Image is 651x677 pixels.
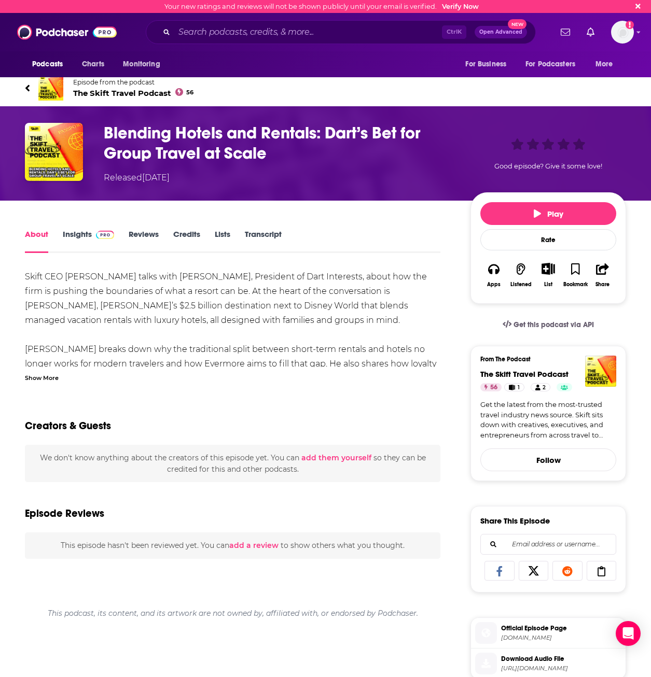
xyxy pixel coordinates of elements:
[479,30,522,35] span: Open Advanced
[518,383,520,393] span: 1
[611,21,634,44] button: Show profile menu
[17,22,117,42] img: Podchaser - Follow, Share and Rate Podcasts
[552,561,583,581] a: Share on Reddit
[583,23,599,41] a: Show notifications dropdown
[215,229,230,253] a: Lists
[40,453,426,474] span: We don't know anything about the creators of this episode yet . You can so they can be credited f...
[173,229,200,253] a: Credits
[480,256,507,294] button: Apps
[229,540,279,551] button: add a review
[186,90,193,95] span: 56
[480,383,502,391] a: 56
[475,26,527,38] button: Open AdvancedNew
[508,19,527,29] span: New
[63,229,114,253] a: InsightsPodchaser Pro
[537,263,559,274] button: Show More Button
[589,256,616,294] button: Share
[146,20,536,44] div: Search podcasts, credits, & more...
[480,516,550,526] h3: Share This Episode
[487,281,501,288] div: Apps
[514,320,594,329] span: Get this podcast via API
[504,383,524,391] a: 1
[501,665,621,672] span: https://traffic.megaphone.fm/SKIFT3465858424.mp3?updated=1753793760
[475,653,621,674] a: Download Audio File[URL][DOMAIN_NAME]
[490,383,497,393] span: 56
[595,57,613,72] span: More
[75,54,110,74] a: Charts
[123,57,160,72] span: Monitoring
[73,78,193,86] span: Episode from the podcast
[25,229,48,253] a: About
[32,57,63,72] span: Podcasts
[489,534,607,554] input: Email address or username...
[480,534,616,555] div: Search followers
[543,383,546,393] span: 2
[480,229,616,250] div: Rate
[525,57,575,72] span: For Podcasters
[96,231,114,239] img: Podchaser Pro
[563,281,588,288] div: Bookmark
[595,281,610,288] div: Share
[82,57,104,72] span: Charts
[164,3,479,10] div: Your new ratings and reviews will not be shown publicly until your email is verified.
[104,172,170,184] div: Released [DATE]
[245,229,282,253] a: Transcript
[458,54,519,74] button: open menu
[544,281,552,288] div: List
[38,76,63,101] img: The Skift Travel Podcast
[494,312,602,337] a: Get this podcast via API
[475,622,621,644] a: Official Episode Page[DOMAIN_NAME]
[519,54,590,74] button: open menu
[510,281,532,288] div: Listened
[534,209,563,219] span: Play
[480,448,616,471] button: Follow
[519,561,549,581] a: Share on X/Twitter
[587,561,617,581] a: Copy Link
[557,23,574,41] a: Show notifications dropdown
[25,76,626,101] a: The Skift Travel PodcastEpisode from the podcastThe Skift Travel Podcast56
[174,24,442,40] input: Search podcasts, credits, & more...
[588,54,626,74] button: open menu
[480,369,569,379] a: The Skift Travel Podcast
[442,25,466,39] span: Ctrl K
[501,634,621,642] span: skift.com
[501,654,621,664] span: Download Audio File
[626,21,634,29] svg: Email not verified
[25,123,83,181] img: Blending Hotels and Rentals: Dart’s Bet for Group Travel at Scale
[25,419,111,432] h2: Creators & Guests
[465,57,506,72] span: For Business
[442,3,479,10] a: Verify Now
[501,624,621,633] span: Official Episode Page
[25,54,76,74] button: open menu
[129,229,159,253] a: Reviews
[480,400,616,440] a: Get the latest from the most-trusted travel industry news source. Skift sits down with creatives,...
[616,621,641,646] div: Open Intercom Messenger
[585,356,616,387] img: The Skift Travel Podcast
[73,88,193,98] span: The Skift Travel Podcast
[25,507,104,520] h3: Episode Reviews
[116,54,173,74] button: open menu
[562,256,589,294] button: Bookmark
[484,561,515,581] a: Share on Facebook
[104,123,454,163] h1: Blending Hotels and Rentals: Dart’s Bet for Group Travel at Scale
[25,600,440,626] div: This podcast, its content, and its artwork are not owned by, affiliated with, or endorsed by Podc...
[611,21,634,44] span: Logged in as atenbroek
[611,21,634,44] img: User Profile
[535,256,562,294] div: Show More ButtonList
[507,256,534,294] button: Listened
[480,202,616,225] button: Play
[494,162,602,170] span: Good episode? Give it some love!
[301,454,371,462] button: add them yourself
[61,541,405,550] span: This episode hasn't been reviewed yet. You can to show others what you thought.
[531,383,550,391] a: 2
[480,356,608,363] h3: From The Podcast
